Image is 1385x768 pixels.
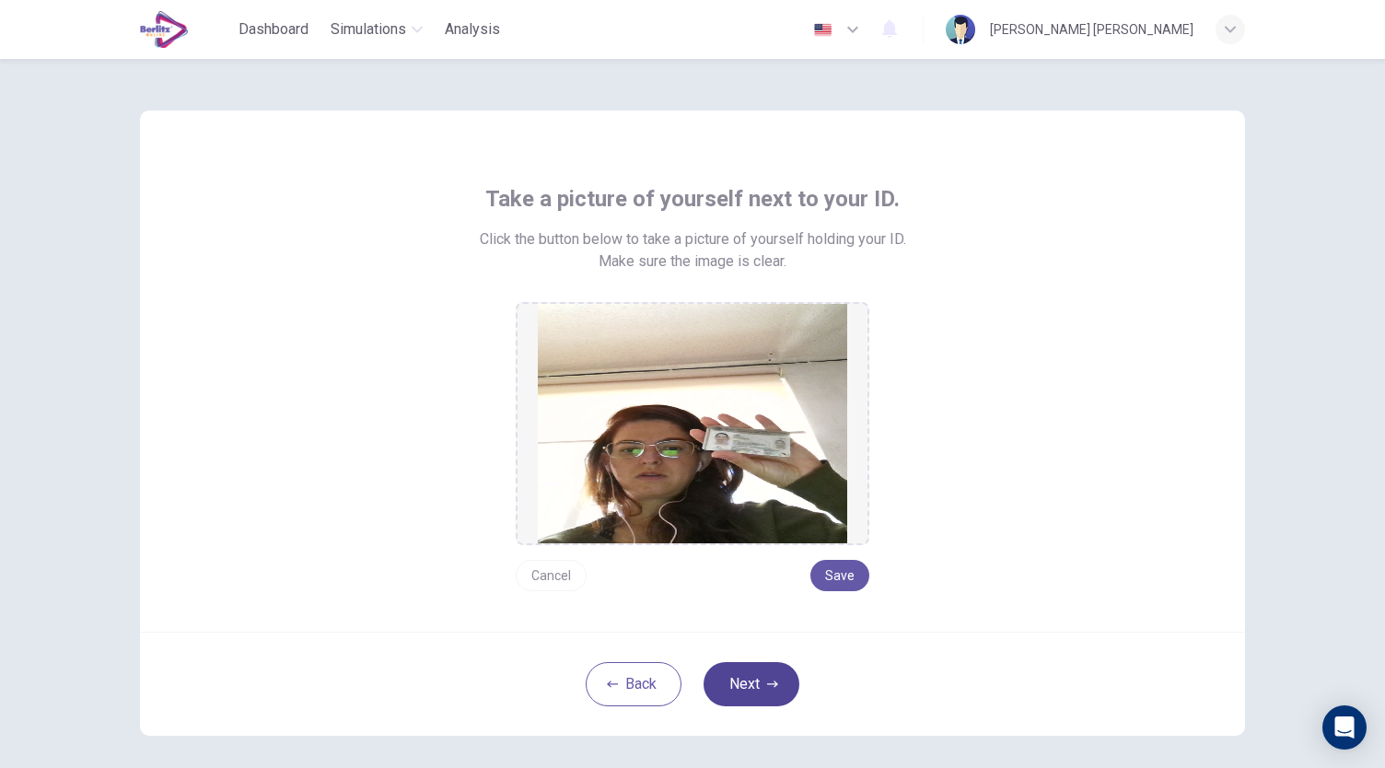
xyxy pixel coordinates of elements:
[140,11,189,48] img: EduSynch logo
[485,184,900,214] span: Take a picture of yourself next to your ID.
[231,13,316,46] button: Dashboard
[599,250,786,273] span: Make sure the image is clear.
[1322,705,1367,750] div: Open Intercom Messenger
[810,560,869,591] button: Save
[516,560,587,591] button: Cancel
[946,15,975,44] img: Profile picture
[990,18,1193,41] div: [PERSON_NAME] [PERSON_NAME]
[323,13,430,46] button: Simulations
[586,662,681,706] button: Back
[140,11,231,48] a: EduSynch logo
[445,18,500,41] span: Analysis
[480,228,906,250] span: Click the button below to take a picture of yourself holding your ID.
[704,662,799,706] button: Next
[331,18,406,41] span: Simulations
[811,23,834,37] img: en
[239,18,308,41] span: Dashboard
[538,304,847,543] img: preview screemshot
[437,13,507,46] button: Analysis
